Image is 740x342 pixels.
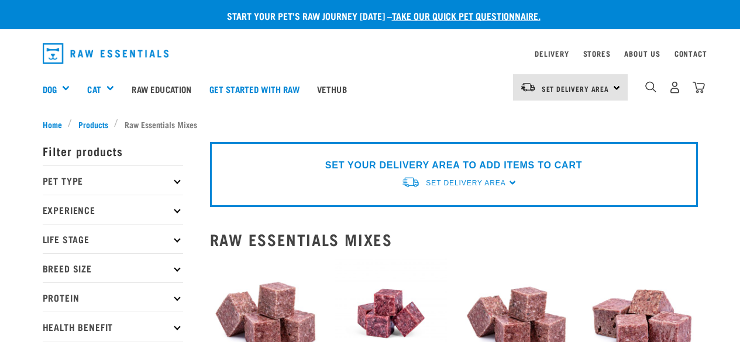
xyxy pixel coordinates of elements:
a: take our quick pet questionnaire. [392,13,541,18]
span: Set Delivery Area [426,179,505,187]
img: home-icon-1@2x.png [645,81,656,92]
a: Cat [87,82,101,96]
span: Home [43,118,62,130]
a: Get started with Raw [201,65,308,112]
p: Filter products [43,136,183,165]
nav: dropdown navigation [33,39,707,68]
p: Health Benefit [43,312,183,341]
p: Life Stage [43,224,183,253]
span: Set Delivery Area [542,87,610,91]
a: Contact [674,51,707,56]
a: About Us [624,51,660,56]
a: Delivery [535,51,569,56]
a: Products [72,118,114,130]
p: Breed Size [43,253,183,282]
nav: breadcrumbs [43,118,698,130]
span: Products [78,118,108,130]
a: Stores [583,51,611,56]
h2: Raw Essentials Mixes [210,230,698,248]
p: Protein [43,282,183,312]
p: Experience [43,195,183,224]
a: Vethub [308,65,356,112]
img: van-moving.png [401,176,420,188]
img: van-moving.png [520,82,536,92]
p: SET YOUR DELIVERY AREA TO ADD ITEMS TO CART [325,158,582,172]
img: home-icon@2x.png [693,81,705,94]
a: Dog [43,82,57,96]
a: Home [43,118,68,130]
img: Raw Essentials Logo [43,43,169,64]
a: Raw Education [123,65,200,112]
img: user.png [669,81,681,94]
p: Pet Type [43,165,183,195]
